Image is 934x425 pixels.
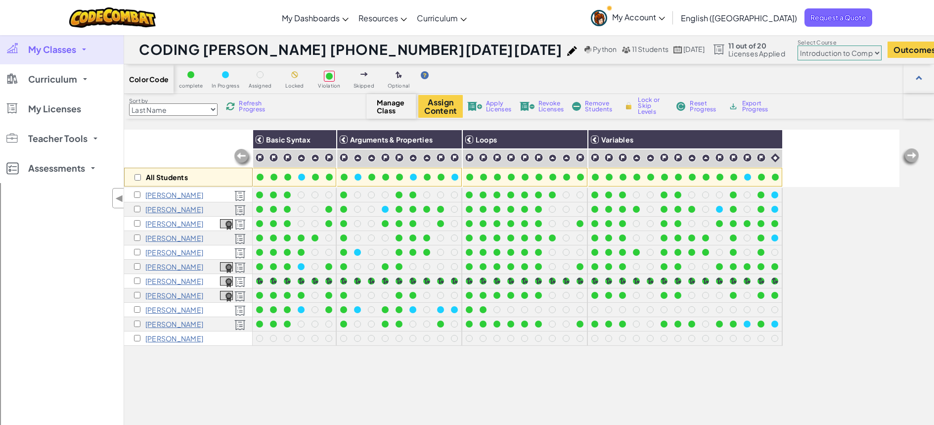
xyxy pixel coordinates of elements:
img: MultipleUsers.png [622,46,630,53]
img: CodeCombat logo [69,7,156,28]
div: Sign out [4,48,930,57]
img: IconChallengeLevel.svg [339,153,349,162]
div: Rename [4,57,930,66]
img: IconChallengeLevel.svg [381,153,390,162]
span: My Licenses [28,104,81,113]
img: IconChallengeLevel.svg [492,153,502,162]
img: IconChallengeLevel.svg [520,153,530,162]
img: iconPencil.svg [567,46,577,56]
img: IconPracticeLevel.svg [702,154,710,162]
img: python.png [584,46,592,53]
img: IconChallengeLevel.svg [283,153,292,162]
span: My Dashboards [282,13,340,23]
a: Curriculum [412,4,472,31]
img: IconPracticeLevel.svg [688,154,696,162]
img: IconPracticeLevel.svg [562,154,571,162]
img: IconPracticeLevel.svg [367,154,376,162]
img: IconPracticeLevel.svg [311,154,319,162]
span: 11 Students [632,45,669,53]
img: IconChallengeLevel.svg [436,153,445,162]
div: Options [4,40,930,48]
img: IconPracticeLevel.svg [646,154,655,162]
img: IconChallengeLevel.svg [324,153,334,162]
img: IconChallengeLevel.svg [450,153,459,162]
img: IconChallengeLevel.svg [618,153,627,162]
span: Arguments & Properties [350,135,433,144]
img: IconChallengeLevel.svg [673,153,683,162]
span: English ([GEOGRAPHIC_DATA]) [681,13,797,23]
span: Curriculum [417,13,458,23]
span: ◀ [115,191,124,205]
div: Delete [4,31,930,40]
p: All Students [146,173,188,181]
img: IconChallengeLevel.svg [590,153,600,162]
div: Sort New > Old [4,13,930,22]
span: Loops [476,135,497,144]
img: IconChallengeLevel.svg [576,153,585,162]
img: IconChallengeLevel.svg [506,153,516,162]
a: English ([GEOGRAPHIC_DATA]) [676,4,802,31]
img: IconChallengeLevel.svg [269,153,278,162]
img: IconChallengeLevel.svg [756,153,766,162]
img: IconChallengeLevel.svg [604,153,614,162]
div: Move To ... [4,22,930,31]
img: calendar.svg [673,46,682,53]
img: IconChallengeLevel.svg [729,153,738,162]
a: My Account [586,2,670,33]
img: IconIntro.svg [771,153,780,162]
label: Select Course [798,39,882,47]
span: Teacher Tools [28,134,88,143]
img: avatar [591,10,607,26]
span: 11 out of 20 [728,42,785,49]
span: Variables [601,135,633,144]
span: Basic Syntax [266,135,311,144]
a: Resources [354,4,412,31]
div: Sort A > Z [4,4,930,13]
img: IconChallengeLevel.svg [743,153,752,162]
img: IconPracticeLevel.svg [423,154,431,162]
a: Request a Quote [804,8,872,27]
a: My Dashboards [277,4,354,31]
span: Python [593,45,617,53]
img: IconPracticeLevel.svg [354,154,362,162]
span: Assessments [28,164,85,173]
span: My Account [612,12,665,22]
img: IconChallengeLevel.svg [465,153,474,162]
img: IconPracticeLevel.svg [548,154,557,162]
img: IconChallengeLevel.svg [395,153,404,162]
img: IconChallengeLevel.svg [534,153,543,162]
img: IconPracticeLevel.svg [297,154,306,162]
span: Licenses Applied [728,49,785,57]
img: Arrow_Left_Inactive.png [233,148,253,168]
span: Curriculum [28,75,77,84]
h1: CODING [PERSON_NAME] [PHONE_NUMBER][DATE][DATE] [139,40,562,59]
img: IconChallengeLevel.svg [255,153,265,162]
img: IconPracticeLevel.svg [632,154,641,162]
span: My Classes [28,45,76,54]
span: Resources [358,13,398,23]
img: IconChallengeLevel.svg [660,153,669,162]
span: [DATE] [683,45,705,53]
div: Move To ... [4,66,930,75]
img: IconChallengeLevel.svg [479,153,488,162]
img: IconChallengeLevel.svg [715,153,724,162]
img: IconPracticeLevel.svg [409,154,417,162]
